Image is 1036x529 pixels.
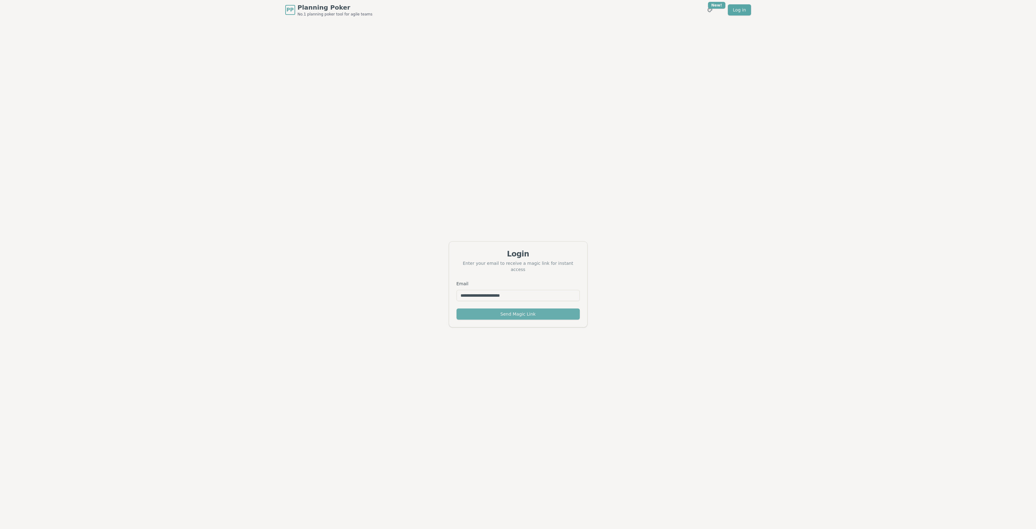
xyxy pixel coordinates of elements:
span: PP [286,6,294,14]
a: PPPlanning PokerNo.1 planning poker tool for agile teams [285,3,373,17]
div: Enter your email to receive a magic link for instant access [457,260,580,273]
button: New! [704,4,715,15]
span: No.1 planning poker tool for agile teams [298,12,373,17]
div: New! [708,2,726,9]
a: Log in [728,4,751,15]
div: Login [457,249,580,259]
button: Send Magic Link [457,308,580,320]
span: Planning Poker [298,3,373,12]
label: Email [457,281,469,286]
